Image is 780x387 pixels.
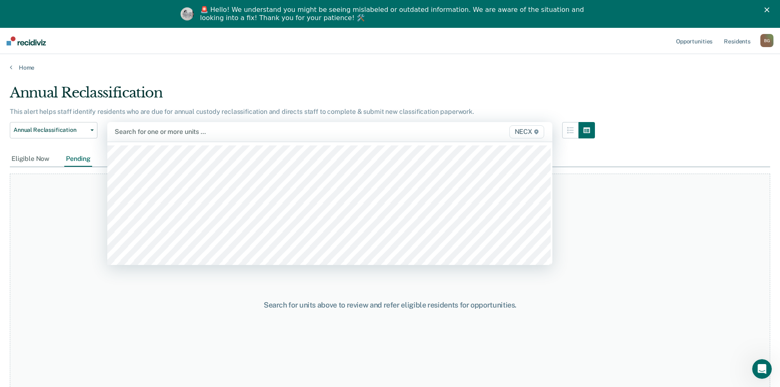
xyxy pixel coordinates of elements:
p: This alert helps staff identify residents who are due for annual custody reclassification and dir... [10,108,474,115]
img: Profile image for Kim [181,7,194,20]
div: B G [760,34,773,47]
a: Opportunities [674,28,714,54]
div: Close [764,7,773,12]
a: Home [10,64,770,71]
iframe: Intercom live chat [752,359,772,379]
div: Annual Reclassification [10,84,595,108]
button: BG [760,34,773,47]
img: Recidiviz [7,36,46,45]
div: Eligible Now [10,152,51,167]
div: Search for units above to review and refer eligible residents for opportunities. [200,301,580,310]
span: NECX [509,125,544,138]
span: Annual Reclassification [14,127,87,134]
a: Residents [722,28,752,54]
div: Pending [64,152,92,167]
button: Annual Reclassification [10,122,97,138]
div: 🚨 Hello! We understand you might be seeing mislabeled or outdated information. We are aware of th... [200,6,587,22]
